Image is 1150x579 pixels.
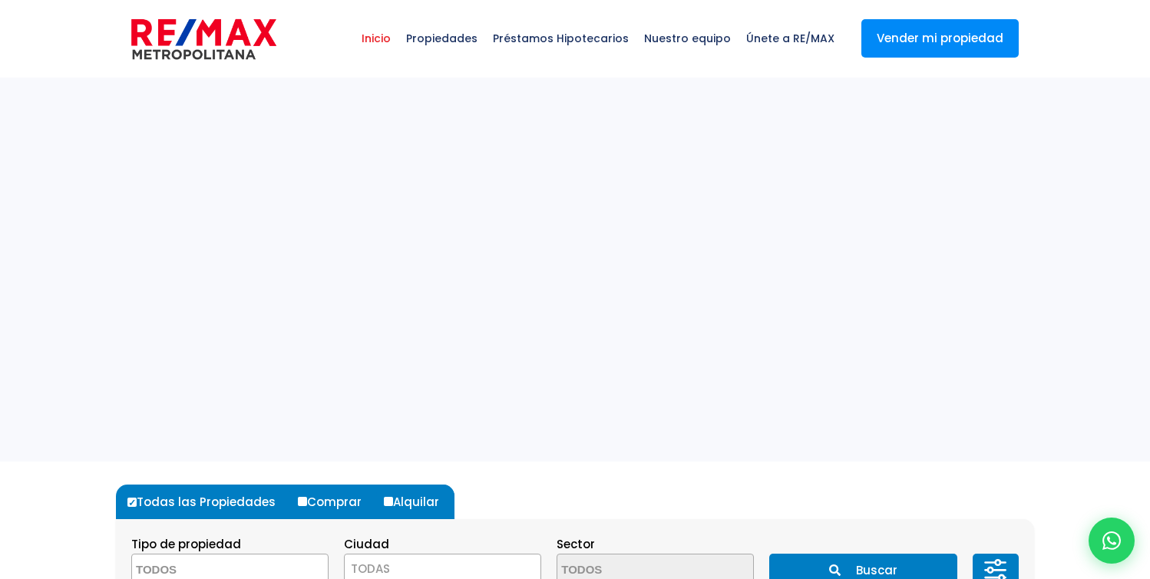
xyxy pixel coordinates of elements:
span: Tipo de propiedad [131,536,241,552]
input: Todas las Propiedades [127,498,137,507]
label: Todas las Propiedades [124,485,291,519]
input: Alquilar [384,497,393,506]
span: Nuestro equipo [636,15,739,61]
span: Inicio [354,15,398,61]
label: Alquilar [380,485,454,519]
input: Comprar [298,497,307,506]
span: Ciudad [344,536,389,552]
label: Comprar [294,485,377,519]
span: Sector [557,536,595,552]
img: remax-metropolitana-logo [131,16,276,62]
span: Únete a RE/MAX [739,15,842,61]
span: Propiedades [398,15,485,61]
span: TODAS [351,561,390,577]
span: Préstamos Hipotecarios [485,15,636,61]
a: Vender mi propiedad [861,19,1019,58]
